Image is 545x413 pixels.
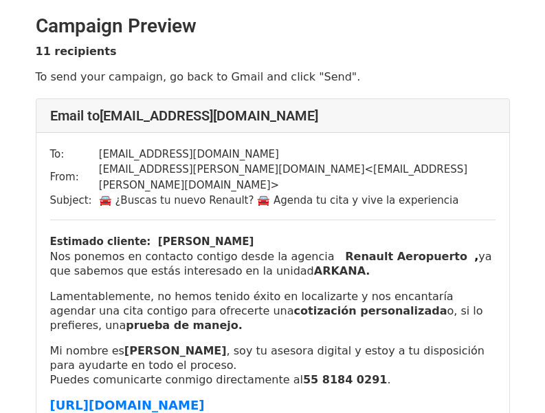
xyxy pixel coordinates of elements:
td: [EMAIL_ADDRESS][PERSON_NAME][DOMAIN_NAME] < [EMAIL_ADDRESS][PERSON_NAME][DOMAIN_NAME] > [99,162,496,193]
b: Renault Aeropuerto [345,250,467,263]
strong: 55 8184 0291 [303,373,387,386]
td: From: [50,162,99,193]
h2: Campaign Preview [36,14,510,38]
h4: Email to [EMAIL_ADDRESS][DOMAIN_NAME] [50,107,496,124]
strong: [PERSON_NAME] [124,344,227,357]
p: To send your campaign, go back to Gmail and click "Send". [36,70,510,84]
td: To: [50,147,99,162]
strong: 11 recipients [36,45,117,58]
a: [URL][DOMAIN_NAME] [50,399,205,412]
b: , [474,250,478,263]
b: Estimado cliente: [PERSON_NAME] [50,235,254,248]
font: [URL][DOMAIN_NAME] [50,398,205,412]
p: Lamentablemente, no hemos tenido éxito en localizarte y nos encantaría agendar una cita contigo p... [50,289,496,332]
td: [EMAIL_ADDRESS][DOMAIN_NAME] [99,147,496,162]
td: 🚘 ¿Buscas tu nuevo Renault? 🚘 Agenda tu cita y vive la experiencia [99,193,496,209]
b: ARKANA. [314,264,370,277]
b: cotización personalizada [294,304,447,317]
td: Subject: [50,193,99,209]
p: Nos ponemos en contacto contigo desde la agencia ya que sabemos que estás interesado en la unidad [50,249,496,278]
p: Mi nombre es , soy tu asesora digital y estoy a tu disposición para ayudarte en todo el proceso. ... [50,343,496,387]
b: prueba de manejo. [126,319,243,332]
